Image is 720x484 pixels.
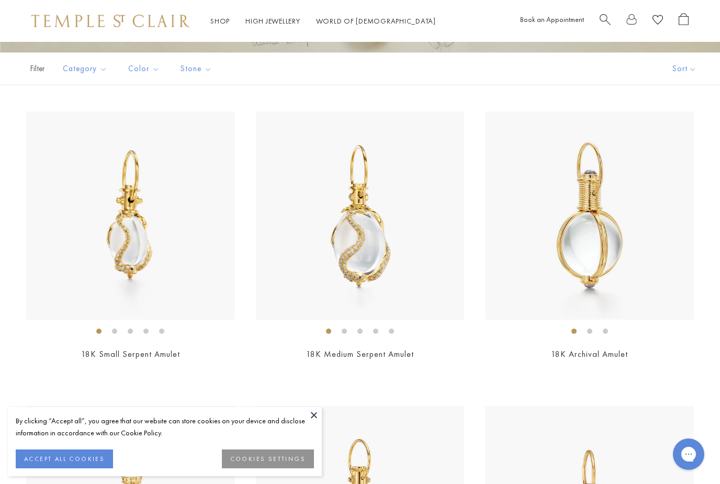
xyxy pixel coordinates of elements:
[256,111,465,320] img: P51836-E11SERPPV
[222,449,314,468] button: COOKIES SETTINGS
[600,13,611,29] a: Search
[16,449,113,468] button: ACCEPT ALL COOKIES
[123,62,167,75] span: Color
[173,57,220,81] button: Stone
[81,348,180,359] a: 18K Small Serpent Amulet
[210,16,230,26] a: ShopShop
[485,111,694,320] img: 18K Archival Amulet
[551,348,628,359] a: 18K Archival Amulet
[679,13,689,29] a: Open Shopping Bag
[668,435,710,474] iframe: Gorgias live chat messenger
[652,13,663,29] a: View Wishlist
[175,62,220,75] span: Stone
[55,57,115,81] button: Category
[520,15,584,24] a: Book an Appointment
[210,15,436,28] nav: Main navigation
[649,53,720,85] button: Show sort by
[58,62,115,75] span: Category
[120,57,167,81] button: Color
[245,16,300,26] a: High JewelleryHigh Jewellery
[16,415,314,439] div: By clicking “Accept all”, you agree that our website can store cookies on your device and disclos...
[26,111,235,320] img: P51836-E11SERPPV
[31,15,189,27] img: Temple St. Clair
[306,348,414,359] a: 18K Medium Serpent Amulet
[316,16,436,26] a: World of [DEMOGRAPHIC_DATA]World of [DEMOGRAPHIC_DATA]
